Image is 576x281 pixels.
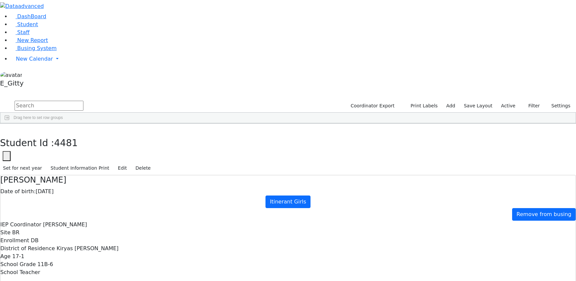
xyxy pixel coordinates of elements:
[461,101,495,111] button: Save Layout
[543,101,573,111] button: Settings
[17,37,48,43] span: New Report
[443,101,458,111] a: Add
[498,101,518,111] label: Active
[516,211,571,217] span: Remove from busing
[17,29,29,35] span: Staff
[265,196,311,208] a: Itinerant Girls
[115,163,130,173] button: Edit
[11,37,48,43] a: New Report
[0,268,40,276] label: School Teacher
[17,13,46,20] span: DashBoard
[17,45,57,51] span: Busing System
[520,101,543,111] button: Filter
[11,45,57,51] a: Busing System
[0,188,576,196] div: [DATE]
[11,52,576,66] a: New Calendar
[31,237,38,244] span: DB
[11,13,46,20] a: DashBoard
[16,56,53,62] span: New Calendar
[0,229,11,237] label: Site
[0,260,36,268] label: School Grade
[0,188,36,196] label: Date of birth:
[0,245,55,253] label: District of Residence
[0,253,11,260] label: Age
[403,101,441,111] button: Print Labels
[17,21,38,28] span: Student
[11,21,38,28] a: Student
[346,101,398,111] button: Coordinator Export
[54,138,78,148] span: 4481
[12,253,24,259] span: 17-1
[12,229,20,236] span: BR
[57,245,119,252] span: Kiryas [PERSON_NAME]
[0,175,576,185] h4: [PERSON_NAME]
[132,163,154,173] button: Delete
[0,237,29,245] label: Enrollment
[15,101,83,111] input: Search
[43,221,87,228] span: [PERSON_NAME]
[512,208,576,221] a: Remove from busing
[37,261,53,267] span: 11B-6
[0,221,41,229] label: IEP Coordinator
[11,29,29,35] a: Staff
[48,163,112,173] button: Student Information Print
[14,115,63,120] span: Drag here to set row groups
